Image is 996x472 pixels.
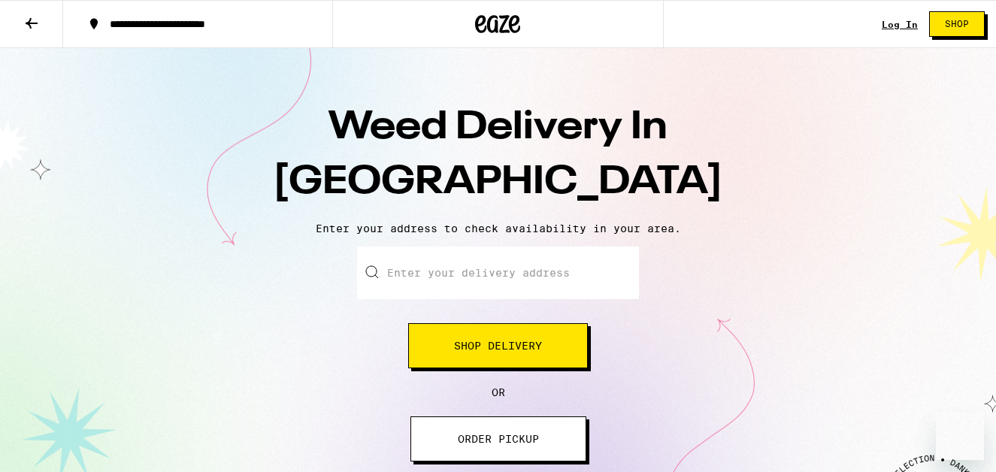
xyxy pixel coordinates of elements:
[945,20,969,29] span: Shop
[936,412,984,460] iframe: Button to launch messaging window
[410,416,586,461] button: ORDER PICKUP
[882,20,918,29] a: Log In
[918,11,996,37] a: Shop
[15,222,981,234] p: Enter your address to check availability in your area.
[492,386,505,398] span: OR
[454,340,542,351] span: Shop Delivery
[458,434,539,444] span: ORDER PICKUP
[357,247,639,299] input: Enter your delivery address
[408,323,588,368] button: Shop Delivery
[235,101,761,210] h1: Weed Delivery In
[273,163,723,202] span: [GEOGRAPHIC_DATA]
[929,11,985,37] button: Shop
